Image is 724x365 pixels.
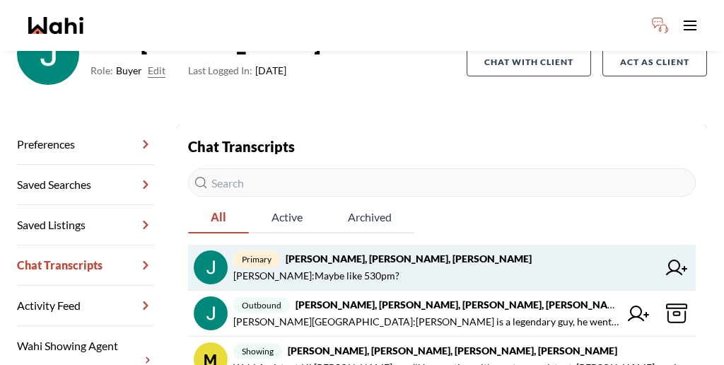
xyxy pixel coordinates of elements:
a: Saved Searches [17,165,154,205]
span: Archived [325,202,414,232]
button: Active [249,202,325,233]
strong: Chat Transcripts [188,138,295,155]
span: Role: [90,62,113,79]
button: All [188,202,249,233]
input: Search [188,168,696,197]
span: Buyer [116,62,142,79]
span: [DATE] [188,62,286,79]
a: Wahi homepage [28,17,83,34]
span: showing [233,343,282,359]
a: Preferences [17,124,154,165]
span: [PERSON_NAME] : Maybe like 530pm? [233,267,399,284]
img: ACg8ocLpiiwnhRHn_HPmHVCmYIHxbtfcNAHFdCOYeSubpWSULAiuVA=s96-c [17,23,79,85]
strong: [PERSON_NAME], [PERSON_NAME], [PERSON_NAME], [PERSON_NAME], [PERSON_NAME] [296,299,708,311]
img: chat avatar [194,296,228,330]
strong: [PERSON_NAME], [PERSON_NAME], [PERSON_NAME], [PERSON_NAME] [288,344,617,357]
a: outbound[PERSON_NAME], [PERSON_NAME], [PERSON_NAME], [PERSON_NAME], [PERSON_NAME][PERSON_NAME][GE... [188,291,696,337]
button: Act as Client [602,48,707,76]
button: Chat with client [467,48,591,76]
a: Activity Feed [17,286,154,326]
span: Active [249,202,325,232]
a: primary[PERSON_NAME], [PERSON_NAME], [PERSON_NAME][PERSON_NAME]:Maybe like 530pm? [188,245,696,291]
a: Chat Transcripts [17,245,154,286]
button: Toggle open navigation menu [676,11,704,40]
span: primary [233,251,280,267]
a: Saved Listings [17,205,154,245]
span: [PERSON_NAME][GEOGRAPHIC_DATA] : [PERSON_NAME] is a legendary guy, he went way above and beyond d... [233,313,619,330]
span: Last Logged In: [188,64,252,76]
strong: [PERSON_NAME], [PERSON_NAME], [PERSON_NAME] [286,253,532,265]
span: All [188,202,249,232]
button: Edit [148,62,165,79]
img: chat avatar [194,250,228,284]
span: outbound [233,297,290,313]
button: Archived [325,202,414,233]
